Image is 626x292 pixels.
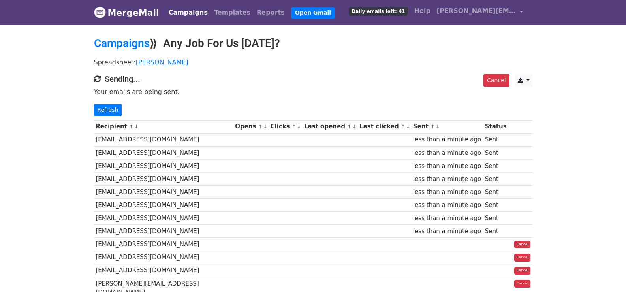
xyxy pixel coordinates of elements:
a: Help [411,3,434,19]
a: Templates [211,5,254,21]
span: [PERSON_NAME][EMAIL_ADDRESS][DOMAIN_NAME] [437,6,516,16]
a: ↑ [347,124,352,130]
div: less than a minute ago [413,201,481,210]
th: Opens [233,120,269,133]
a: Cancel [514,280,530,288]
a: ↓ [297,124,301,130]
td: [EMAIL_ADDRESS][DOMAIN_NAME] [94,264,233,277]
a: [PERSON_NAME][EMAIL_ADDRESS][DOMAIN_NAME] [434,3,526,22]
td: [EMAIL_ADDRESS][DOMAIN_NAME] [94,172,233,185]
h4: Sending... [94,74,532,84]
a: ↓ [134,124,139,130]
div: less than a minute ago [413,175,481,184]
p: Your emails are being sent. [94,88,532,96]
a: ↓ [263,124,267,130]
td: Sent [483,212,508,225]
td: [EMAIL_ADDRESS][DOMAIN_NAME] [94,212,233,225]
td: Sent [483,199,508,212]
a: Refresh [94,104,122,116]
a: Cancel [514,267,530,275]
div: less than a minute ago [413,214,481,223]
a: ↑ [258,124,263,130]
td: [EMAIL_ADDRESS][DOMAIN_NAME] [94,133,233,146]
div: less than a minute ago [413,188,481,197]
th: Recipient [94,120,233,133]
th: Sent [411,120,483,133]
a: Cancel [483,74,509,87]
td: Sent [483,159,508,172]
td: Sent [483,186,508,199]
p: Spreadsheet: [94,58,532,66]
th: Last opened [302,120,357,133]
a: Campaigns [165,5,211,21]
div: less than a minute ago [413,227,481,236]
h2: ⟫ Any Job For Us [DATE]? [94,37,532,50]
td: [EMAIL_ADDRESS][DOMAIN_NAME] [94,146,233,159]
a: ↓ [406,124,410,130]
span: Daily emails left: 41 [349,7,408,16]
td: [EMAIL_ADDRESS][DOMAIN_NAME] [94,199,233,212]
a: Reports [254,5,288,21]
div: less than a minute ago [413,135,481,144]
td: Sent [483,133,508,146]
div: less than a minute ago [413,162,481,171]
a: ↑ [292,124,296,130]
td: [EMAIL_ADDRESS][DOMAIN_NAME] [94,225,233,238]
a: Daily emails left: 41 [346,3,411,19]
a: Cancel [514,254,530,262]
th: Last clicked [357,120,411,133]
td: Sent [483,225,508,238]
img: MergeMail logo [94,6,106,18]
td: Sent [483,146,508,159]
td: [EMAIL_ADDRESS][DOMAIN_NAME] [94,251,233,264]
th: Status [483,120,508,133]
td: Sent [483,172,508,185]
a: [PERSON_NAME] [136,58,188,66]
a: Open Gmail [291,7,335,19]
td: [EMAIL_ADDRESS][DOMAIN_NAME] [94,159,233,172]
a: MergeMail [94,4,159,21]
a: Campaigns [94,37,150,50]
a: ↑ [129,124,133,130]
div: less than a minute ago [413,149,481,158]
th: Clicks [269,120,302,133]
a: ↓ [436,124,440,130]
a: ↓ [352,124,357,130]
td: [EMAIL_ADDRESS][DOMAIN_NAME] [94,238,233,251]
a: ↑ [430,124,435,130]
a: Cancel [514,241,530,249]
a: ↑ [401,124,405,130]
td: [EMAIL_ADDRESS][DOMAIN_NAME] [94,186,233,199]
